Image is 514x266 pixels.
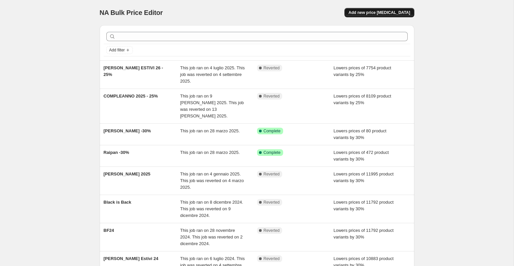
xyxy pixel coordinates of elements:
[180,200,243,218] span: This job ran on 8 dicembre 2024. This job was reverted on 9 dicembre 2024.
[264,128,281,134] span: Complete
[264,200,280,205] span: Reverted
[104,150,129,155] span: Raipan -30%
[344,8,414,17] button: Add new price [MEDICAL_DATA]
[334,65,391,77] span: Lowers prices of 7754 product variants by 25%
[334,171,393,183] span: Lowers prices of 11995 product variants by 30%
[334,200,393,211] span: Lowers prices of 11792 product variants by 30%
[264,256,280,261] span: Reverted
[104,65,163,77] span: [PERSON_NAME] ESTIVI 26 - 25%
[106,46,133,54] button: Add filter
[334,128,386,140] span: Lowers prices of 80 product variants by 30%
[104,171,151,176] span: [PERSON_NAME] 2025
[264,150,281,155] span: Complete
[264,65,280,71] span: Reverted
[180,150,240,155] span: This job ran on 28 marzo 2025.
[334,150,389,162] span: Lowers prices of 472 product variants by 30%
[264,228,280,233] span: Reverted
[264,171,280,177] span: Reverted
[104,256,158,261] span: [PERSON_NAME] Estivi 24
[104,228,114,233] span: BF24
[180,94,244,118] span: This job ran on 9 [PERSON_NAME] 2025. This job was reverted on 13 [PERSON_NAME] 2025.
[104,128,151,133] span: [PERSON_NAME] -30%
[109,47,125,53] span: Add filter
[334,228,393,239] span: Lowers prices of 11792 product variants by 30%
[180,65,245,84] span: This job ran on 4 luglio 2025. This job was reverted on 4 settembre 2025.
[180,171,244,190] span: This job ran on 4 gennaio 2025. This job was reverted on 4 marzo 2025.
[348,10,410,15] span: Add new price [MEDICAL_DATA]
[180,128,240,133] span: This job ran on 28 marzo 2025.
[264,94,280,99] span: Reverted
[104,94,158,99] span: COMPLEANNO 2025 - 25%
[104,200,131,205] span: Black is Back
[334,94,391,105] span: Lowers prices of 8109 product variants by 25%
[180,228,242,246] span: This job ran on 28 novembre 2024. This job was reverted on 2 dicembre 2024.
[100,9,163,16] span: NA Bulk Price Editor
